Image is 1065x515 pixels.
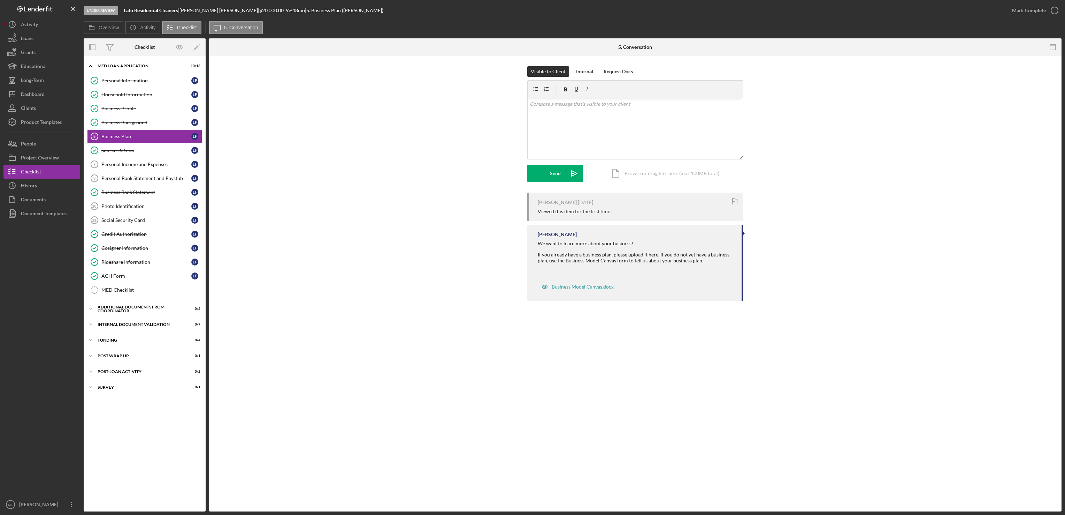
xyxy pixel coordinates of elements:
button: Overview [84,21,123,34]
time: 2025-05-20 15:30 [578,200,593,205]
button: People [3,137,80,151]
button: Visible to Client [527,66,569,77]
div: 9 % [286,8,292,13]
label: Checklist [177,25,197,30]
div: Personal Income and Expenses [101,162,191,167]
button: Internal [573,66,597,77]
div: Documents [21,193,46,208]
a: Credit AuthorizationLF [87,227,202,241]
div: 0 / 2 [188,307,200,311]
a: Rideshare InformationLF [87,255,202,269]
button: Loans [3,31,80,45]
div: Dashboard [21,87,45,103]
div: Personal Information [101,78,191,83]
tspan: 7 [93,162,95,166]
div: Rideshare Information [101,259,191,265]
div: [PERSON_NAME] [17,498,63,513]
text: MT [8,503,13,507]
a: Cosigner InformationLF [87,241,202,255]
button: Dashboard [3,87,80,101]
div: [PERSON_NAME] [538,232,577,237]
div: Business Plan [101,134,191,139]
div: L F [191,119,198,126]
div: L F [191,133,198,140]
div: Photo Identification [101,203,191,209]
button: Product Templates [3,115,80,129]
div: Cosigner Information [101,245,191,251]
div: Visible to Client [531,66,566,77]
button: Activity [125,21,160,34]
button: Grants [3,45,80,59]
button: Checklist [162,21,201,34]
iframe: Intercom live chat [1041,484,1058,501]
div: Business Model Canvas.docx [552,284,614,290]
div: | 5. Business Plan ([PERSON_NAME]) [305,8,383,13]
a: Personal InformationLF [87,74,202,88]
a: ACH FormLF [87,269,202,283]
div: L F [191,203,198,210]
div: Loans [21,31,33,47]
div: L F [191,189,198,196]
a: Business BackgroundLF [87,115,202,129]
div: MED Loan Application [98,64,183,68]
button: Long-Term [3,73,80,87]
div: Household Information [101,92,191,97]
div: Under Review [84,6,118,15]
div: Grants [21,45,36,61]
button: Project Overview [3,151,80,165]
button: History [3,179,80,193]
div: L F [191,259,198,266]
button: Document Templates [3,207,80,221]
div: L F [191,231,198,238]
div: 0 / 2 [188,370,200,374]
div: Funding [98,338,183,342]
div: Sources & Uses [101,148,191,153]
a: 7Personal Income and ExpensesLF [87,157,202,171]
a: Business Bank StatementLF [87,185,202,199]
a: MED Checklist [87,283,202,297]
button: Business Model Canvas.docx [538,280,617,294]
button: 5. Conversation [209,21,263,34]
a: 8Personal Bank Statement and PaystubLF [87,171,202,185]
div: | [124,8,179,13]
div: Mark Complete [1012,3,1046,17]
div: Business Profile [101,106,191,111]
div: Send [550,165,561,182]
div: Social Security Card [101,217,191,223]
a: Sources & UsesLF [87,143,202,157]
div: Activity [21,17,38,33]
div: L F [191,147,198,154]
div: L F [191,161,198,168]
div: Request Docs [604,66,633,77]
label: 5. Conversation [224,25,258,30]
div: Business Bank Statement [101,189,191,195]
button: Checklist [3,165,80,179]
a: 10Photo IdentificationLF [87,199,202,213]
div: L F [191,77,198,84]
button: Educational [3,59,80,73]
div: 0 / 7 [188,322,200,327]
div: 0 / 4 [188,338,200,342]
div: L F [191,175,198,182]
button: Clients [3,101,80,115]
div: L F [191,245,198,252]
a: Business ProfileLF [87,102,202,115]
a: Activity [3,17,80,31]
tspan: 10 [92,204,96,208]
label: Overview [99,25,119,30]
div: L F [191,217,198,224]
button: Mark Complete [1005,3,1062,17]
div: Educational [21,59,47,75]
div: [PERSON_NAME] [538,200,577,205]
a: Household InformationLF [87,88,202,102]
tspan: 11 [92,218,96,222]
